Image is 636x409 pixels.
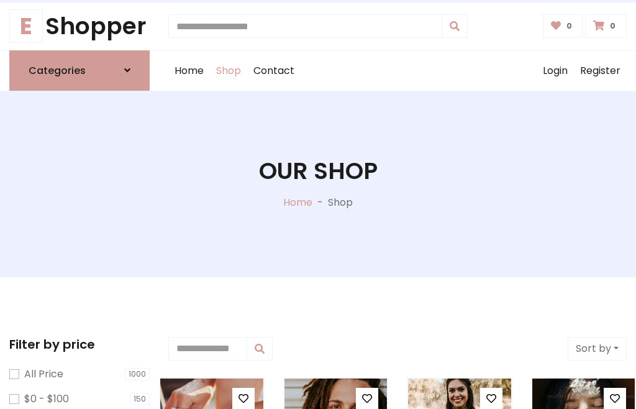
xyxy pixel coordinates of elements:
[607,21,619,32] span: 0
[29,65,86,76] h6: Categories
[9,12,150,40] a: EShopper
[283,195,312,209] a: Home
[537,51,574,91] a: Login
[9,12,150,40] h1: Shopper
[130,393,150,405] span: 150
[563,21,575,32] span: 0
[9,9,43,43] span: E
[210,51,247,91] a: Shop
[574,51,627,91] a: Register
[568,337,627,361] button: Sort by
[168,51,210,91] a: Home
[328,195,353,210] p: Shop
[9,337,150,352] h5: Filter by price
[247,51,301,91] a: Contact
[585,14,627,38] a: 0
[9,50,150,91] a: Categories
[312,195,328,210] p: -
[259,157,378,185] h1: Our Shop
[543,14,583,38] a: 0
[24,367,63,382] label: All Price
[125,368,150,380] span: 1000
[24,392,69,407] label: $0 - $100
